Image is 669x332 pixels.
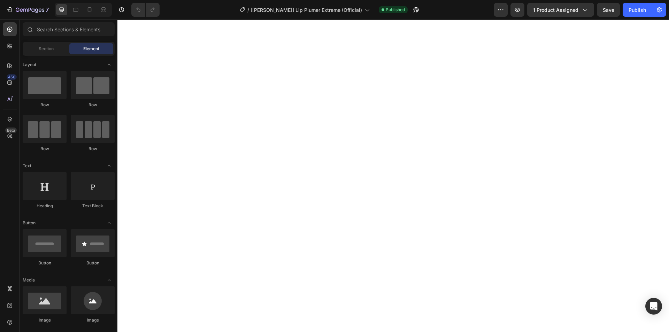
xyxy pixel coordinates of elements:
[71,317,115,323] div: Image
[251,6,362,14] span: [[PERSON_NAME]] Lip Plumer Extreme (Official)
[103,217,115,229] span: Toggle open
[71,146,115,152] div: Row
[23,203,67,209] div: Heading
[603,7,614,13] span: Save
[527,3,594,17] button: 1 product assigned
[103,160,115,171] span: Toggle open
[23,163,31,169] span: Text
[71,102,115,108] div: Row
[23,22,115,36] input: Search Sections & Elements
[117,20,669,332] iframe: Design area
[7,74,17,80] div: 450
[23,220,36,226] span: Button
[629,6,646,14] div: Publish
[623,3,652,17] button: Publish
[645,298,662,315] div: Open Intercom Messenger
[23,277,35,283] span: Media
[23,146,67,152] div: Row
[71,203,115,209] div: Text Block
[103,275,115,286] span: Toggle open
[3,3,52,17] button: 7
[533,6,578,14] span: 1 product assigned
[131,3,160,17] div: Undo/Redo
[71,260,115,266] div: Button
[39,46,54,52] span: Section
[23,62,36,68] span: Layout
[597,3,620,17] button: Save
[247,6,249,14] span: /
[83,46,99,52] span: Element
[23,102,67,108] div: Row
[103,59,115,70] span: Toggle open
[5,128,17,133] div: Beta
[23,317,67,323] div: Image
[46,6,49,14] p: 7
[23,260,67,266] div: Button
[386,7,405,13] span: Published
